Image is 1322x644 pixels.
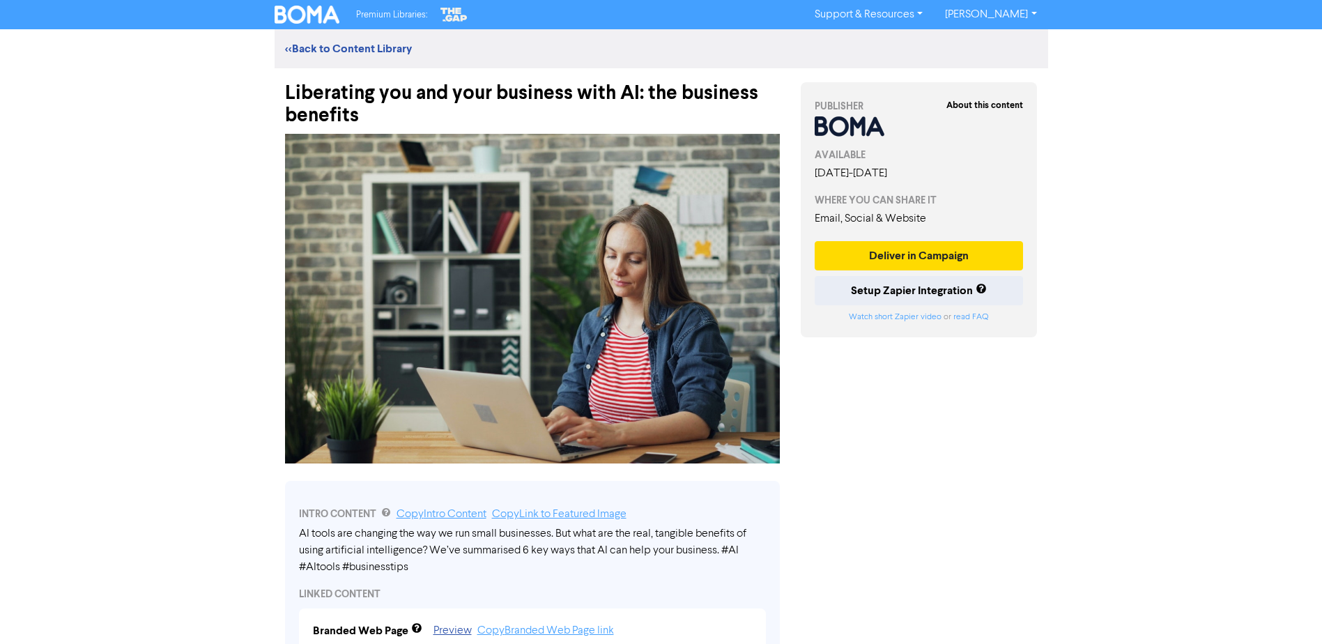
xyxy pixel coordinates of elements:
iframe: Chat Widget [1147,493,1322,644]
strong: About this content [946,100,1023,111]
img: BOMA Logo [275,6,340,24]
div: Email, Social & Website [815,210,1024,227]
a: Support & Resources [804,3,934,26]
a: [PERSON_NAME] [934,3,1047,26]
div: AI tools are changing the way we run small businesses. But what are the real, tangible benefits o... [299,526,766,576]
span: Premium Libraries: [356,10,427,20]
button: Setup Zapier Integration [815,276,1024,305]
a: Copy Link to Featured Image [492,509,627,520]
div: Liberating you and your business with AI: the business benefits [285,68,780,127]
a: <<Back to Content Library [285,42,412,56]
a: Copy Intro Content [397,509,486,520]
a: read FAQ [953,313,988,321]
button: Deliver in Campaign [815,241,1024,270]
div: Branded Web Page [313,622,408,639]
img: The Gap [438,6,469,24]
div: LINKED CONTENT [299,587,766,601]
a: Watch short Zapier video [849,313,941,321]
div: or [815,311,1024,323]
div: [DATE] - [DATE] [815,165,1024,182]
div: AVAILABLE [815,148,1024,162]
div: WHERE YOU CAN SHARE IT [815,193,1024,208]
a: Preview [433,625,472,636]
div: INTRO CONTENT [299,506,766,523]
a: Copy Branded Web Page link [477,625,614,636]
div: PUBLISHER [815,99,1024,114]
